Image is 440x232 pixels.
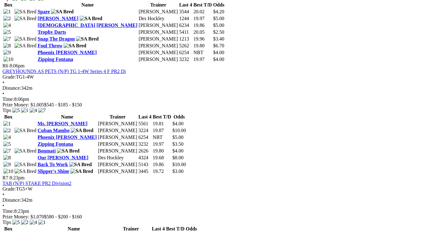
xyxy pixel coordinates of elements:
[51,9,73,15] img: SA Bred
[193,43,212,49] td: 19.80
[98,127,137,134] td: [PERSON_NAME]
[2,208,438,214] div: 8:23pm
[15,36,36,42] img: SA Bred
[38,148,56,153] a: Bonmati
[71,128,93,133] img: SA Bred
[3,16,11,21] img: 2
[38,23,137,28] a: [DEMOGRAPHIC_DATA] [PERSON_NAME]
[213,9,224,14] span: $4.20
[37,226,111,232] th: Name
[179,36,192,42] td: 1213
[138,36,178,42] td: [PERSON_NAME]
[38,128,70,133] a: Cuban Mambo
[38,220,46,225] img: 1
[12,220,20,225] img: 5
[15,128,36,133] img: SA Bred
[38,9,50,14] a: Spare
[70,169,93,174] img: SA Bred
[138,155,152,161] td: 4324
[38,135,97,140] a: Phoenix [PERSON_NAME]
[2,197,438,203] div: 342m
[193,29,212,35] td: 20.05
[10,63,25,68] span: 8:06pm
[3,128,11,133] img: 2
[57,148,79,154] img: SA Bred
[2,97,14,102] span: Time:
[38,141,73,147] a: Zipping Fontana
[179,2,192,8] th: Last 4
[138,49,178,56] td: [PERSON_NAME]
[2,97,438,102] div: 8:06pm
[193,49,212,56] td: NBT
[138,56,178,62] td: [PERSON_NAME]
[153,114,172,120] th: Best T/D
[15,9,36,15] img: SA Bred
[179,29,192,35] td: 5411
[38,121,88,126] a: Ms. [PERSON_NAME]
[2,80,4,85] span: •
[3,36,11,42] img: 7
[213,57,224,62] span: $4.00
[3,43,11,49] img: 8
[138,22,178,28] td: [PERSON_NAME]
[3,23,11,28] img: 4
[193,2,212,8] th: Best T/D
[153,141,172,147] td: 19.97
[3,121,11,127] img: 1
[2,108,11,113] span: Tips
[138,127,152,134] td: 3224
[12,108,20,113] img: 5
[2,175,8,180] span: R7
[153,168,172,174] td: 19.72
[80,16,102,21] img: SA Bred
[2,63,8,68] span: R6
[172,135,183,140] span: $5.00
[138,161,152,168] td: 5143
[3,148,11,154] img: 7
[4,2,13,7] span: Box
[98,114,137,120] th: Trainer
[15,43,36,49] img: SA Bred
[193,22,212,28] td: 19.86
[2,85,438,91] div: 342m
[2,208,14,214] span: Time:
[2,197,21,203] span: Distance:
[179,43,192,49] td: 5262
[21,220,28,225] img: 2
[193,36,212,42] td: 19.96
[44,214,82,219] span: $580 - $200 - $160
[2,74,16,79] span: Grade:
[15,169,36,174] img: SA Bred
[38,16,78,21] a: [PERSON_NAME]
[138,2,178,8] th: Trainer
[2,69,126,74] a: GREYHOUNDS AS PETS (N/P) TG 1-4W Series 4 F PR2 Di
[38,108,46,113] img: 7
[213,43,224,48] span: $6.70
[98,155,137,161] td: Des Hockley
[2,102,438,108] div: Prize Money: $1,005
[38,43,63,48] a: Foul Throw
[3,162,11,167] img: 9
[172,169,183,174] span: $3.00
[10,175,25,180] span: 8:23pm
[3,57,13,62] img: 10
[2,85,21,91] span: Distance:
[37,114,97,120] th: Name
[138,134,152,140] td: 6254
[3,141,11,147] img: 5
[98,168,137,174] td: [PERSON_NAME]
[111,226,151,232] th: Trainer
[213,16,224,21] span: $5.00
[138,121,152,127] td: 5561
[138,9,178,15] td: [PERSON_NAME]
[2,214,438,220] div: Prize Money: $1,070
[213,36,224,41] span: $3.40
[69,162,92,167] img: SA Bred
[98,161,137,168] td: [PERSON_NAME]
[38,50,97,55] a: Phoenix [PERSON_NAME]
[3,155,11,161] img: 8
[98,134,137,140] td: [PERSON_NAME]
[152,226,165,232] th: Last 4
[193,15,212,22] td: 19.97
[2,192,4,197] span: •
